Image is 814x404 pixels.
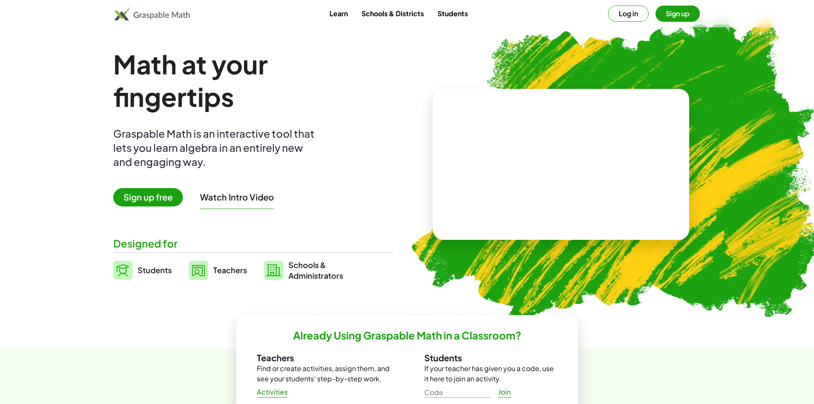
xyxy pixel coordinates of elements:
[250,384,295,400] a: Activities
[113,260,172,281] a: Students
[113,188,183,206] span: Sign up free
[189,261,208,280] img: svg%3e
[288,260,343,281] span: Schools & Administrators
[113,236,394,251] div: Designed for
[257,388,288,397] span: Activities
[497,133,625,197] video: What is this? This is dynamic math notation. Dynamic math notation plays a central role in how Gr...
[293,329,521,342] h2: Already Using Graspable Math in a Classroom?
[113,261,132,280] img: svg%3e
[655,6,700,22] button: Sign up
[200,192,274,203] button: Watch Intro Video
[431,6,475,21] a: Students
[113,127,318,169] div: Graspable Math is an interactive tool that lets you learn algebra in an entirely new and engaging...
[257,352,390,363] h3: Teachers
[424,363,558,384] p: If your teacher has given you a code, use it here to join an activity.
[113,48,385,113] h1: Math at your fingertips
[138,265,172,275] span: Students
[323,6,355,21] a: Learn
[424,352,558,363] h3: Students
[189,260,247,281] a: Teachers
[264,261,283,280] img: svg%3e
[264,260,343,281] a: Schools &Administrators
[498,388,511,397] span: Join
[213,265,247,275] span: Teachers
[608,6,649,22] button: Log in
[355,6,431,21] a: Schools & Districts
[491,384,518,400] a: Join
[257,363,390,384] p: Find or create activities, assign them, and see your students' step-by-step work.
